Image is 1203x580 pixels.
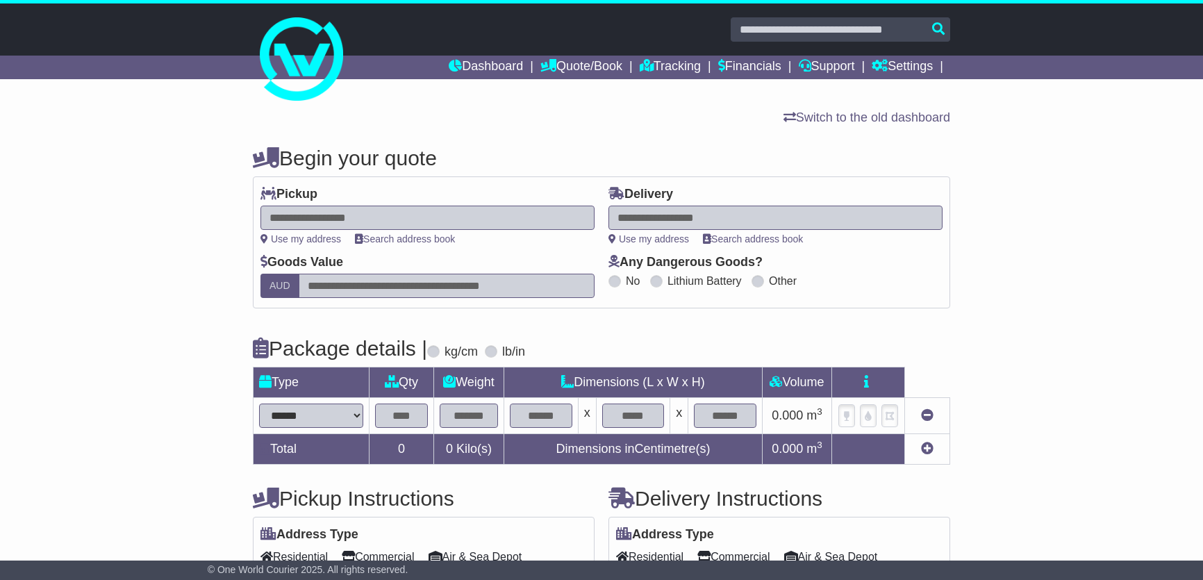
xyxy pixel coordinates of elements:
[502,345,525,360] label: lb/in
[253,147,950,169] h4: Begin your quote
[769,274,797,288] label: Other
[640,56,701,79] a: Tracking
[260,233,341,245] a: Use my address
[608,187,673,202] label: Delivery
[718,56,781,79] a: Financials
[355,233,455,245] a: Search address book
[434,367,504,398] td: Weight
[449,56,523,79] a: Dashboard
[504,434,762,465] td: Dimensions in Centimetre(s)
[762,367,831,398] td: Volume
[921,408,934,422] a: Remove this item
[260,527,358,542] label: Address Type
[616,527,714,542] label: Address Type
[608,487,950,510] h4: Delivery Instructions
[703,233,803,245] a: Search address book
[260,274,299,298] label: AUD
[799,56,855,79] a: Support
[429,546,522,567] span: Air & Sea Depot
[370,367,434,398] td: Qty
[260,546,328,567] span: Residential
[817,440,822,450] sup: 3
[626,274,640,288] label: No
[208,564,408,575] span: © One World Courier 2025. All rights reserved.
[342,546,414,567] span: Commercial
[872,56,933,79] a: Settings
[445,345,478,360] label: kg/cm
[608,255,763,270] label: Any Dangerous Goods?
[254,367,370,398] td: Type
[504,367,762,398] td: Dimensions (L x W x H)
[667,274,742,288] label: Lithium Battery
[254,434,370,465] td: Total
[921,442,934,456] a: Add new item
[784,546,878,567] span: Air & Sea Depot
[806,408,822,422] span: m
[253,337,427,360] h4: Package details |
[260,187,317,202] label: Pickup
[772,442,803,456] span: 0.000
[697,546,770,567] span: Commercial
[608,233,689,245] a: Use my address
[434,434,504,465] td: Kilo(s)
[578,398,596,434] td: x
[772,408,803,422] span: 0.000
[446,442,453,456] span: 0
[253,487,595,510] h4: Pickup Instructions
[806,442,822,456] span: m
[670,398,688,434] td: x
[783,110,950,124] a: Switch to the old dashboard
[540,56,622,79] a: Quote/Book
[616,546,683,567] span: Residential
[260,255,343,270] label: Goods Value
[817,406,822,417] sup: 3
[370,434,434,465] td: 0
